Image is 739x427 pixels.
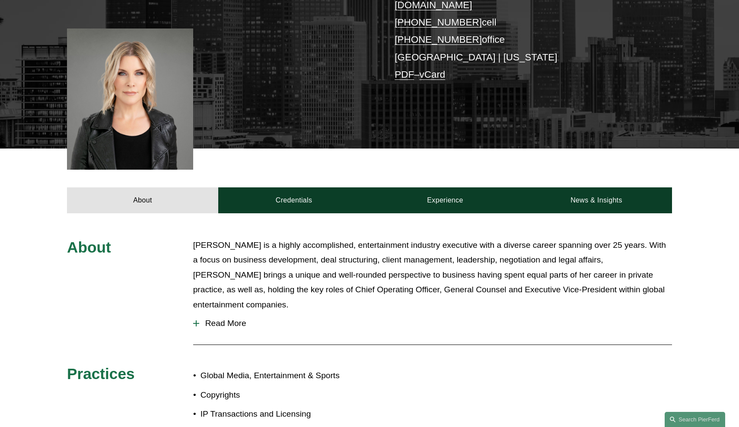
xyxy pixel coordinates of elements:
[395,69,414,80] a: PDF
[67,239,111,256] span: About
[201,388,369,403] p: Copyrights
[199,319,672,328] span: Read More
[369,187,521,213] a: Experience
[201,407,369,422] p: IP Transactions and Licensing
[665,412,725,427] a: Search this site
[67,187,218,213] a: About
[395,34,482,45] a: [PHONE_NUMBER]
[521,187,672,213] a: News & Insights
[201,368,369,383] p: Global Media, Entertainment & Sports
[67,365,135,382] span: Practices
[218,187,369,213] a: Credentials
[420,69,446,80] a: vCard
[193,238,672,313] p: [PERSON_NAME] is a highly accomplished, entertainment industry executive with a diverse career sp...
[395,17,482,28] a: [PHONE_NUMBER]
[193,312,672,335] button: Read More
